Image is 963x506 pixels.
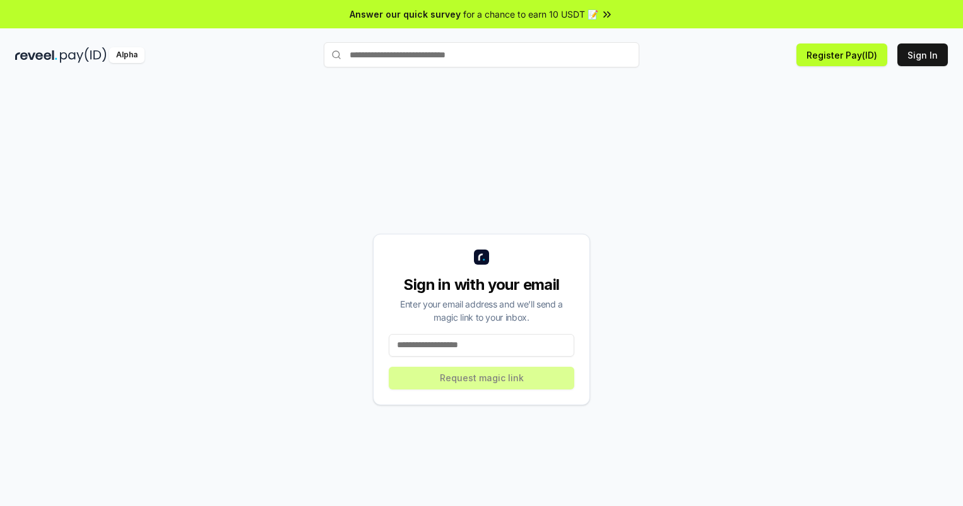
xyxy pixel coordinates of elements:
img: logo_small [474,250,489,265]
img: pay_id [60,47,107,63]
div: Alpha [109,47,145,63]
button: Register Pay(ID) [796,43,887,66]
div: Sign in with your email [389,275,574,295]
span: for a chance to earn 10 USDT 📝 [463,8,598,21]
span: Answer our quick survey [350,8,461,21]
img: reveel_dark [15,47,57,63]
div: Enter your email address and we’ll send a magic link to your inbox. [389,297,574,324]
button: Sign In [897,43,948,66]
